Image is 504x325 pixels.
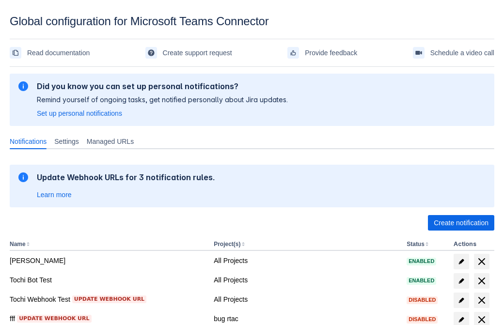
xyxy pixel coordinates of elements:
div: All Projects [214,294,399,304]
a: Schedule a video call [413,45,494,61]
span: support [147,49,155,57]
button: Create notification [428,215,494,231]
span: Enabled [407,278,436,283]
a: Learn more [37,190,72,200]
div: [PERSON_NAME] [10,256,206,265]
a: Create support request [145,45,232,61]
div: Tochi Webhook Test [10,294,206,304]
span: documentation [12,49,19,57]
span: Schedule a video call [430,45,494,61]
div: Global configuration for Microsoft Teams Connector [10,15,494,28]
th: Actions [450,238,494,251]
button: Status [407,241,425,248]
div: bug rtac [214,314,399,324]
a: Read documentation [10,45,90,61]
span: delete [476,256,488,267]
span: feedback [289,49,297,57]
span: Disabled [407,297,438,303]
span: edit [457,277,465,285]
span: Settings [54,137,79,146]
h2: Did you know you can set up personal notifications? [37,81,288,91]
span: videoCall [415,49,423,57]
span: edit [457,316,465,324]
div: Tochi Bot Test [10,275,206,285]
div: All Projects [214,275,399,285]
a: Provide feedback [287,45,357,61]
span: Disabled [407,317,438,322]
span: Create notification [434,215,488,231]
span: Update webhook URL [19,315,89,323]
div: All Projects [214,256,399,265]
button: Project(s) [214,241,240,248]
span: Read documentation [27,45,90,61]
span: information [17,171,29,183]
span: delete [476,275,488,287]
span: Managed URLs [87,137,134,146]
h2: Update Webhook URLs for 3 notification rules. [37,172,215,182]
span: Create support request [163,45,232,61]
p: Remind yourself of ongoing tasks, get notified personally about Jira updates. [37,95,288,105]
div: fff [10,314,206,324]
span: information [17,80,29,92]
span: Enabled [407,259,436,264]
span: Notifications [10,137,47,146]
a: Set up personal notifications [37,108,122,118]
span: delete [476,294,488,306]
span: edit [457,258,465,265]
span: edit [457,296,465,304]
span: Update webhook URL [74,295,144,303]
button: Name [10,241,26,248]
span: Provide feedback [305,45,357,61]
